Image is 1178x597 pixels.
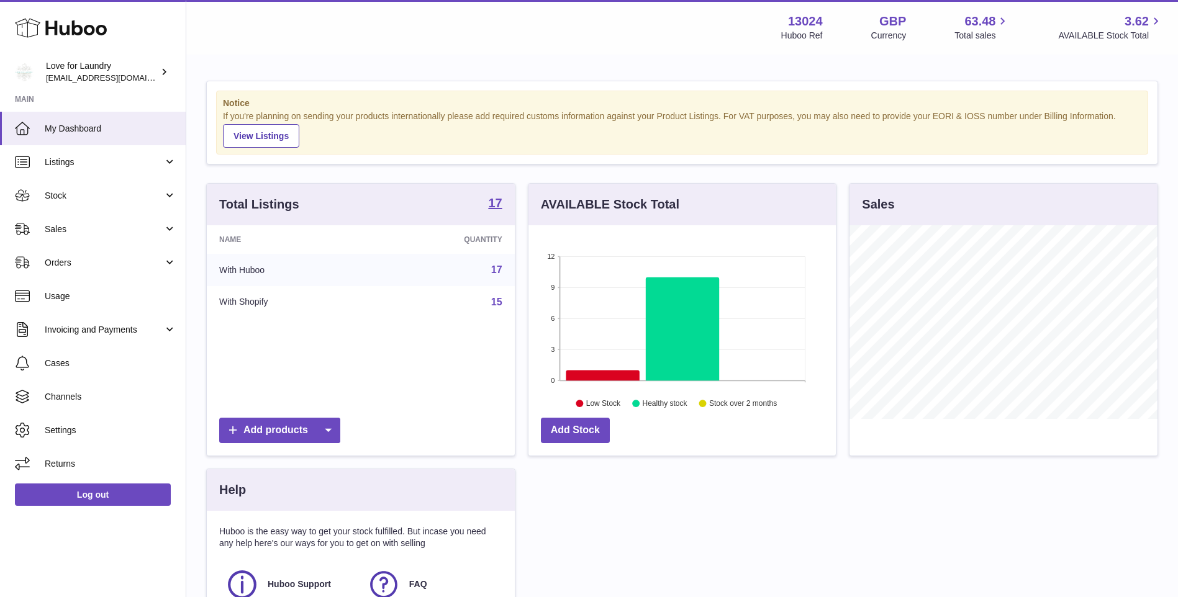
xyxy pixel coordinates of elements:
span: AVAILABLE Stock Total [1058,30,1163,42]
span: Returns [45,458,176,470]
a: 15 [491,297,502,307]
text: Stock over 2 months [709,399,777,408]
a: Add products [219,418,340,443]
text: Low Stock [586,399,621,408]
span: Orders [45,257,163,269]
span: Stock [45,190,163,202]
td: With Huboo [207,254,373,286]
img: info@loveforlaundry.co.uk [15,63,34,81]
th: Name [207,225,373,254]
h3: Sales [862,196,894,213]
span: Cases [45,357,176,369]
a: 3.62 AVAILABLE Stock Total [1058,13,1163,42]
span: [EMAIL_ADDRESS][DOMAIN_NAME] [46,73,183,83]
a: 63.48 Total sales [954,13,1010,42]
div: If you're planning on sending your products internationally please add required customs informati... [223,110,1141,148]
text: 12 [547,253,555,260]
span: Settings [45,424,176,436]
strong: 17 [488,197,502,209]
span: Usage [45,290,176,302]
span: 63.48 [964,13,995,30]
strong: 13024 [788,13,823,30]
span: 3.62 [1125,13,1149,30]
a: Log out [15,483,171,506]
span: Channels [45,391,176,403]
strong: GBP [879,13,906,30]
div: Currency [871,30,907,42]
strong: Notice [223,97,1141,109]
div: Love for Laundry [46,60,158,84]
span: My Dashboard [45,123,176,135]
span: Invoicing and Payments [45,324,163,336]
text: 9 [551,284,555,291]
text: 3 [551,346,555,353]
a: 17 [491,264,502,275]
td: With Shopify [207,286,373,318]
span: Listings [45,156,163,168]
text: 0 [551,377,555,384]
p: Huboo is the easy way to get your stock fulfilled. But incase you need any help here's our ways f... [219,526,502,549]
h3: Total Listings [219,196,299,213]
text: 6 [551,315,555,322]
span: FAQ [409,578,427,590]
div: Huboo Ref [781,30,823,42]
h3: Help [219,482,246,498]
span: Total sales [954,30,1010,42]
a: 17 [488,197,502,212]
th: Quantity [373,225,514,254]
span: Sales [45,223,163,235]
a: View Listings [223,124,299,148]
a: Add Stock [541,418,610,443]
span: Huboo Support [268,578,331,590]
text: Healthy stock [642,399,687,408]
h3: AVAILABLE Stock Total [541,196,679,213]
